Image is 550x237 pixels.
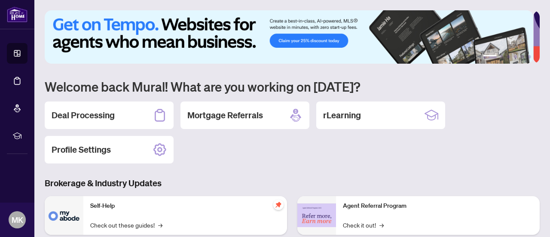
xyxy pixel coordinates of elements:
[343,201,533,211] p: Agent Referral Program
[52,109,115,121] h2: Deal Processing
[507,55,510,58] button: 3
[45,78,540,95] h1: Welcome back Mural! What are you working on [DATE]?
[7,6,27,22] img: logo
[343,220,384,230] a: Check it out!→
[90,220,162,230] a: Check out these guides!→
[323,109,361,121] h2: rLearning
[516,207,541,233] button: Open asap
[45,177,540,189] h3: Brokerage & Industry Updates
[521,55,524,58] button: 5
[528,55,531,58] button: 6
[297,203,336,227] img: Agent Referral Program
[483,55,497,58] button: 1
[514,55,517,58] button: 4
[273,200,284,210] span: pushpin
[158,220,162,230] span: →
[45,196,83,235] img: Self-Help
[90,201,280,211] p: Self-Help
[12,214,23,226] span: MK
[500,55,504,58] button: 2
[187,109,263,121] h2: Mortgage Referrals
[379,220,384,230] span: →
[52,144,111,156] h2: Profile Settings
[45,10,533,64] img: Slide 0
